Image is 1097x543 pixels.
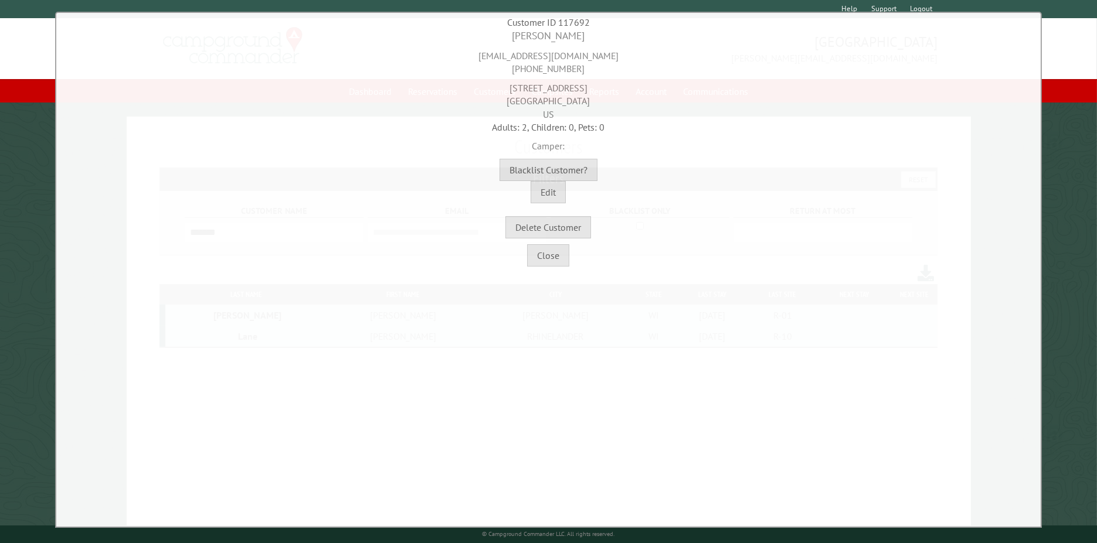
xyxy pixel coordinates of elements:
div: [EMAIL_ADDRESS][DOMAIN_NAME] [PHONE_NUMBER] [59,43,1038,76]
div: Adults: 2, Children: 0, Pets: 0 [59,121,1038,134]
button: Delete Customer [505,216,591,238]
button: Blacklist Customer? [500,159,597,181]
button: Close [527,244,569,267]
button: Edit [531,181,566,203]
div: [STREET_ADDRESS] [GEOGRAPHIC_DATA] US [59,76,1038,121]
div: Camper: [59,134,1038,152]
small: © Campground Commander LLC. All rights reserved. [483,530,615,538]
div: Customer ID 117692 [59,16,1038,29]
div: [PERSON_NAME] [59,29,1038,43]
